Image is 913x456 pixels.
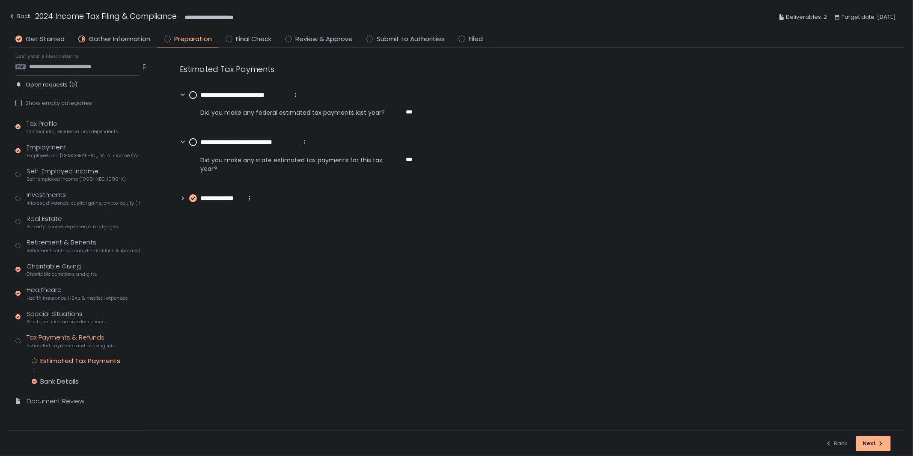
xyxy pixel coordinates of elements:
[27,167,126,183] div: Self-Employed Income
[862,440,884,447] div: Next
[40,377,79,386] div: Bank Details
[27,309,105,325] div: Special Situations
[9,10,31,24] button: Back
[35,10,177,22] h1: 2024 Income Tax Filing & Compliance
[27,333,115,349] div: Tax Payments & Refunds
[856,436,891,451] button: Next
[27,262,97,278] div: Charitable Giving
[27,238,140,254] div: Retirement & Benefits
[295,34,353,44] span: Review & Approve
[27,285,128,301] div: Healthcare
[825,440,848,447] div: Back
[200,156,385,173] span: Did you make any state estimated tax payments for this tax year?
[842,12,896,22] span: Target date: [DATE]
[180,63,591,75] div: Estimated Tax Payments
[27,295,128,301] span: Health insurance, HSAs & medical expenses
[469,34,483,44] span: Filed
[89,34,150,44] span: Gather Information
[27,128,119,135] span: Contact info, residence, and dependents
[236,34,271,44] span: Final Check
[27,271,97,277] span: Charitable donations and gifts
[27,143,140,159] div: Employment
[825,436,848,451] button: Back
[40,357,120,365] div: Estimated Tax Payments
[26,81,77,89] span: Open requests (0)
[27,176,126,182] span: Self-employed income (1099-NEC, 1099-K)
[26,34,65,44] span: Get Started
[377,34,445,44] span: Submit to Authorities
[15,52,140,70] div: Last year's filed returns
[27,119,119,135] div: Tax Profile
[27,200,140,206] span: Interest, dividends, capital gains, crypto, equity (1099s, K-1s)
[27,396,84,406] div: Document Review
[27,190,140,206] div: Investments
[9,11,31,21] div: Back
[27,343,115,349] span: Estimated payments and banking info
[200,108,385,117] span: Did you make any federal estimated tax payments last year?
[27,152,140,159] span: Employee and [DEMOGRAPHIC_DATA] income (W-2s)
[27,224,118,230] span: Property income, expenses & mortgages
[27,319,105,325] span: Additional income and deductions
[174,34,212,44] span: Preparation
[27,214,118,230] div: Real Estate
[786,12,827,22] span: Deliverables: 2
[27,247,140,254] span: Retirement contributions, distributions & income (1099-R, 5498)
